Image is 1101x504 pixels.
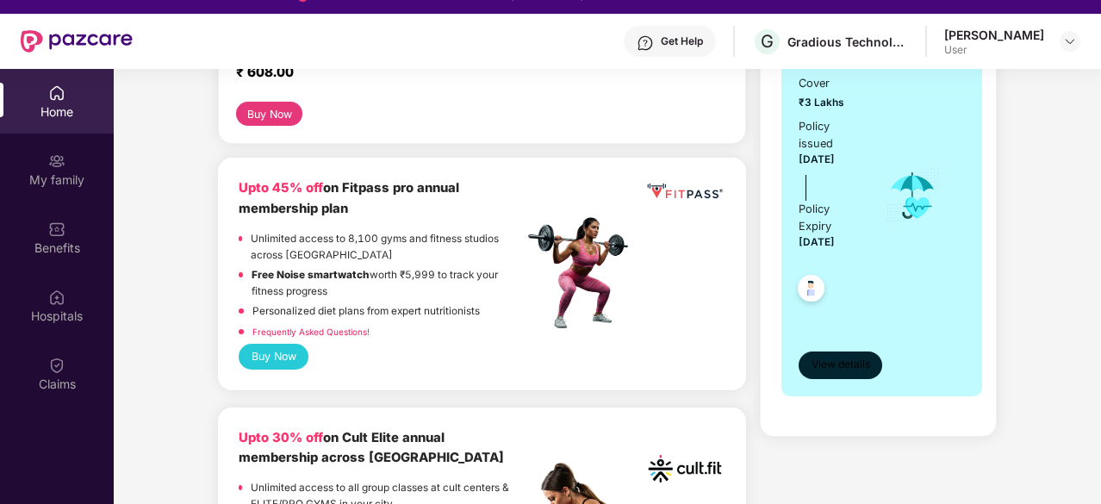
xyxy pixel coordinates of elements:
[790,270,832,312] img: svg+xml;base64,PHN2ZyB4bWxucz0iaHR0cDovL3d3dy53My5vcmcvMjAwMC9zdmciIHdpZHRoPSI0OC45NDMiIGhlaWdodD...
[812,357,870,373] span: View details
[885,167,941,224] img: icon
[799,95,862,111] span: ₹3 Lakhs
[48,289,65,306] img: svg+xml;base64,PHN2ZyBpZD0iSG9zcGl0YWxzIiB4bWxucz0iaHR0cDovL3d3dy53My5vcmcvMjAwMC9zdmciIHdpZHRoPS...
[21,30,133,53] img: New Pazcare Logo
[251,231,523,263] p: Unlimited access to 8,100 gyms and fitness studios across [GEOGRAPHIC_DATA]
[48,152,65,170] img: svg+xml;base64,PHN2ZyB3aWR0aD0iMjAiIGhlaWdodD0iMjAiIHZpZXdCb3g9IjAgMCAyMCAyMCIgZmlsbD0ibm9uZSIgeG...
[239,180,459,215] b: on Fitpass pro annual membership plan
[661,34,703,48] div: Get Help
[252,327,370,337] a: Frequently Asked Questions!
[637,34,654,52] img: svg+xml;base64,PHN2ZyBpZD0iSGVscC0zMngzMiIgeG1sbnM9Imh0dHA6Ly93d3cudzMub3JnLzIwMDAvc3ZnIiB3aWR0aD...
[799,201,862,235] div: Policy Expiry
[48,221,65,238] img: svg+xml;base64,PHN2ZyBpZD0iQmVuZWZpdHMiIHhtbG5zPSJodHRwOi8vd3d3LnczLm9yZy8yMDAwL3N2ZyIgd2lkdGg9Ij...
[239,430,323,445] b: Upto 30% off
[944,27,1044,43] div: [PERSON_NAME]
[799,352,882,379] button: View details
[48,357,65,374] img: svg+xml;base64,PHN2ZyBpZD0iQ2xhaW0iIHhtbG5zPSJodHRwOi8vd3d3LnczLm9yZy8yMDAwL3N2ZyIgd2lkdGg9IjIwIi...
[761,31,774,52] span: G
[252,267,523,299] p: worth ₹5,999 to track your fitness progress
[523,213,644,333] img: fpp.png
[799,236,835,248] span: [DATE]
[239,180,323,196] b: Upto 45% off
[799,75,862,92] span: Cover
[236,102,302,126] button: Buy Now
[799,153,835,165] span: [DATE]
[1063,34,1077,48] img: svg+xml;base64,PHN2ZyBpZD0iRHJvcGRvd24tMzJ4MzIiIHhtbG5zPSJodHRwOi8vd3d3LnczLm9yZy8yMDAwL3N2ZyIgd2...
[644,178,725,203] img: fppp.png
[799,118,862,152] div: Policy issued
[787,34,908,50] div: Gradious Technologies Private Limited
[944,43,1044,57] div: User
[236,64,506,84] div: ₹ 608.00
[252,303,480,320] p: Personalized diet plans from expert nutritionists
[252,269,370,281] strong: Free Noise smartwatch
[48,84,65,102] img: svg+xml;base64,PHN2ZyBpZD0iSG9tZSIgeG1sbnM9Imh0dHA6Ly93d3cudzMub3JnLzIwMDAvc3ZnIiB3aWR0aD0iMjAiIG...
[239,344,308,369] button: Buy Now
[239,430,504,465] b: on Cult Elite annual membership across [GEOGRAPHIC_DATA]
